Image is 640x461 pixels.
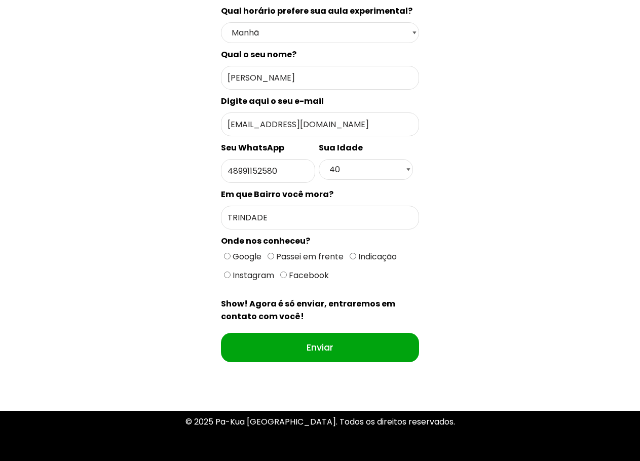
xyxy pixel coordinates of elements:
input: Instagram [224,272,231,278]
span: Passei em frente [274,251,344,262]
span: Facebook [287,270,329,281]
input: Facebook [280,272,287,278]
p: © 2025 Pa-Kua [GEOGRAPHIC_DATA]. Todos os direitos reservados. [31,415,609,429]
span: Indicação [356,251,397,262]
span: Google [231,251,261,262]
input: Google [224,253,231,259]
spam: Em que Bairro você mora? [221,188,333,200]
spam: Seu WhatsApp [221,142,284,153]
spam: Digite aqui o seu e-mail [221,95,324,107]
input: Passei em frente [268,253,274,259]
spam: Qual horário prefere sua aula experimental? [221,5,412,17]
spam: Show! Agora é só enviar, entraremos em contato com você! [221,298,395,322]
spam: Sua Idade [319,142,363,153]
span: Instagram [231,270,274,281]
spam: Onde nos conheceu? [221,235,310,247]
input: Enviar [221,333,419,362]
spam: Qual o seu nome? [221,49,296,60]
input: Indicação [350,253,356,259]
